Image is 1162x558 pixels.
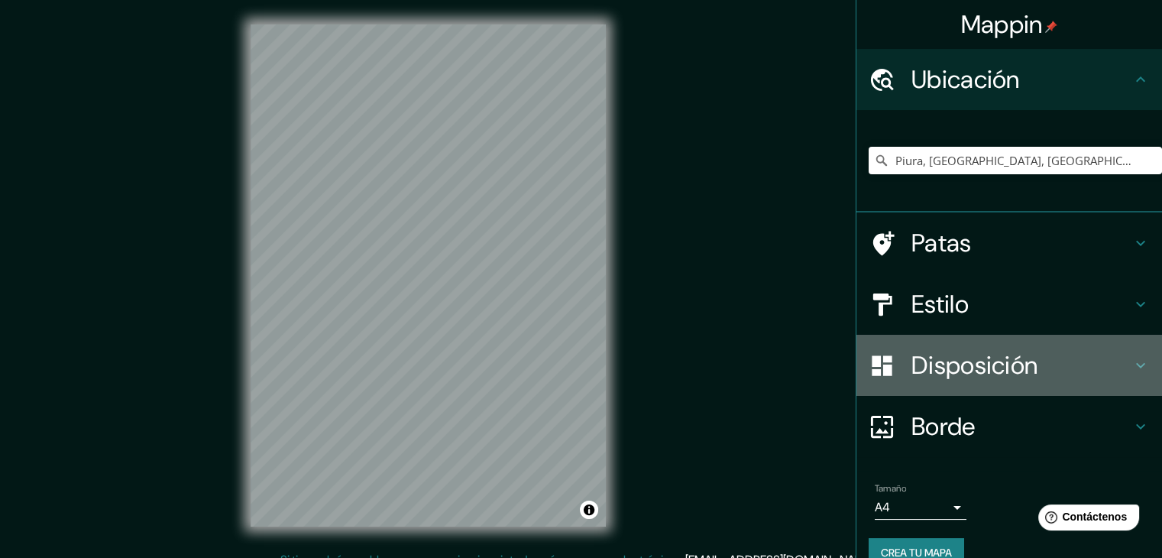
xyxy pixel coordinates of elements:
font: Estilo [911,288,969,320]
input: Elige tu ciudad o zona [869,147,1162,174]
button: Activar o desactivar atribución [580,501,598,519]
font: Mappin [961,8,1043,41]
div: Borde [856,396,1162,457]
font: Borde [911,410,976,443]
font: Tamaño [875,482,906,495]
iframe: Lanzador de widgets de ayuda [1026,498,1145,541]
img: pin-icon.png [1045,21,1057,33]
div: A4 [875,495,966,520]
font: Disposición [911,349,1037,381]
div: Disposición [856,335,1162,396]
font: A4 [875,499,890,515]
div: Estilo [856,274,1162,335]
div: Patas [856,212,1162,274]
font: Patas [911,227,972,259]
font: Ubicación [911,63,1020,96]
div: Ubicación [856,49,1162,110]
canvas: Mapa [251,24,606,527]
